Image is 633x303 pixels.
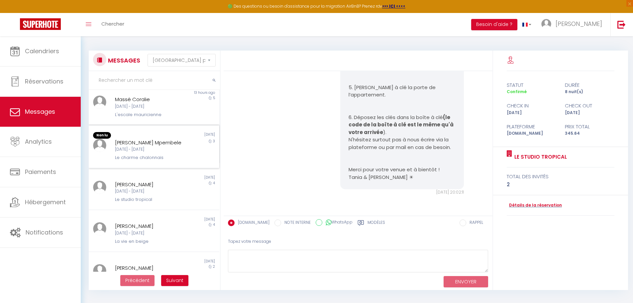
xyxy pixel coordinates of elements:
[507,173,615,181] div: total des invités
[556,20,602,28] span: [PERSON_NAME]
[25,137,52,146] span: Analytics
[502,102,561,110] div: check in
[561,110,619,116] div: [DATE]
[349,166,456,174] p: Merci pour votre venue et à bientôt !
[213,264,215,269] span: 2
[115,139,182,147] div: [PERSON_NAME] Mpembele
[161,275,188,286] button: Next
[281,220,311,227] label: NOTE INTERNE
[154,132,219,139] div: [DATE]
[93,222,106,235] img: ...
[561,102,619,110] div: check out
[115,188,182,195] div: [DATE] - [DATE]
[213,222,215,227] span: 4
[115,196,182,203] div: Le studio tropical
[561,123,619,131] div: Prix total
[502,130,561,137] div: [DOMAIN_NAME]
[25,168,56,176] span: Paiements
[93,95,106,109] img: ...
[93,132,111,139] span: Non lu
[235,220,269,227] label: [DOMAIN_NAME]
[502,110,561,116] div: [DATE]
[349,114,455,136] strong: (le code de la boîte à clé est le même qu'à votre arrivée
[507,202,562,209] a: Détails de la réservation
[115,264,182,272] div: [PERSON_NAME]
[349,136,456,151] p: N'hésitez surtout pas à nous écrire via la plateforme ou par mail en cas de besoin.
[502,123,561,131] div: Plateforme
[382,3,405,9] a: >>> ICI <<<<
[213,95,215,100] span: 5
[368,220,385,228] label: Modèles
[115,230,182,236] div: [DATE] - [DATE]
[93,181,106,194] img: ...
[154,217,219,222] div: [DATE]
[154,259,219,264] div: [DATE]
[115,103,182,110] div: [DATE] - [DATE]
[115,95,182,103] div: Massé Coralie
[115,146,182,153] div: [DATE] - [DATE]
[20,18,61,30] img: Super Booking
[93,139,106,152] img: ...
[617,20,626,29] img: logout
[561,130,619,137] div: 345.64
[507,181,615,189] div: 2
[471,19,517,30] button: Besoin d'aide ?
[213,181,215,186] span: 4
[120,275,155,286] button: Previous
[154,90,219,95] div: 13 hours ago
[507,89,527,94] span: Confirmé
[25,107,55,116] span: Messages
[512,153,567,161] a: Le studio tropical
[115,111,182,118] div: L'escale mauricienne
[349,174,456,181] p: Tania & [PERSON_NAME] ☀
[115,181,182,189] div: [PERSON_NAME]
[101,20,124,27] span: Chercher
[349,84,456,99] p: 5. [PERSON_NAME] à clé la porte de l’appartement.
[25,77,63,85] span: Réservations
[166,277,183,284] span: Suivant
[349,114,456,136] p: 6. Déposez les clés dans la boîte à clé ).
[115,154,182,161] div: Le charme chalonnais
[154,175,219,180] div: [DATE]
[561,89,619,95] div: 8 nuit(s)
[26,228,63,236] span: Notifications
[466,220,483,227] label: RAPPEL
[93,264,106,277] img: ...
[115,238,182,245] div: La vie en beige
[96,13,129,36] a: Chercher
[561,81,619,89] div: durée
[541,19,551,29] img: ...
[228,233,488,250] div: Tapez votre message
[213,139,215,144] span: 3
[502,81,561,89] div: statut
[115,222,182,230] div: [PERSON_NAME]
[89,71,220,90] input: Rechercher un mot clé
[25,47,59,55] span: Calendriers
[340,189,464,196] div: [DATE] 20:02:11
[106,53,140,68] h3: MESSAGES
[25,198,66,206] span: Hébergement
[322,219,353,227] label: WhatsApp
[536,13,610,36] a: ... [PERSON_NAME]
[444,276,488,288] button: ENVOYER
[125,277,150,284] span: Précédent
